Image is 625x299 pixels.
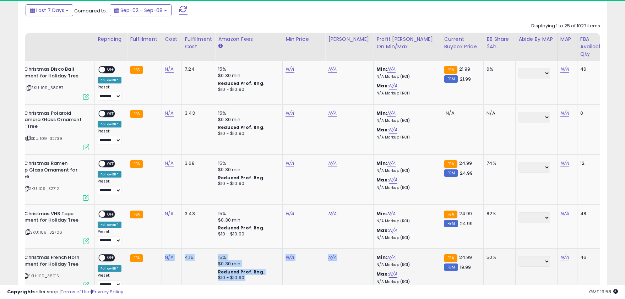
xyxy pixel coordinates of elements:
div: $0.30 min [218,167,277,173]
b: Reduced Prof. Rng. [218,225,265,231]
span: Last 7 Days [36,7,64,14]
a: N/A [387,110,396,117]
small: FBM [444,220,458,227]
a: N/A [165,254,173,261]
a: N/A [560,254,569,261]
b: Reduced Prof. Rng. [218,269,265,275]
span: OFF [105,255,116,261]
b: Max: [376,271,389,277]
div: 15% [218,110,277,116]
span: OFF [105,211,116,217]
th: CSV column name: cust_attr_1_Abide by MAP [516,33,558,61]
div: $0.30 min [218,217,277,223]
span: Sep-02 - Sep-08 [120,7,163,14]
div: Follow BB * [98,222,121,228]
small: FBA [444,160,457,168]
div: $0.30 min [218,72,277,79]
div: MAP [560,36,574,43]
div: 46 [580,66,601,72]
button: Last 7 Days [26,4,73,16]
small: FBA [444,66,457,74]
div: $0.30 min [218,116,277,123]
div: Preset: [98,273,121,289]
div: 50% [487,254,510,261]
p: N/A Markup (ROI) [376,91,435,96]
p: N/A Markup (ROI) [376,135,435,140]
div: 15% [218,160,277,167]
a: N/A [387,254,396,261]
div: [PERSON_NAME] [328,36,370,43]
div: Follow BB * [98,77,121,83]
a: N/A [560,66,569,73]
b: Min: [376,66,387,72]
a: N/A [165,160,173,167]
div: Follow BB * [98,171,121,178]
b: Max: [376,126,389,133]
a: N/A [389,176,397,184]
th: The percentage added to the cost of goods (COGS) that forms the calculator for Min & Max prices. [374,33,441,61]
div: Repricing [98,36,124,43]
a: N/A [328,254,337,261]
span: | SKU: 109_32712 [23,186,59,191]
b: Min: [376,110,387,116]
a: N/A [286,66,294,73]
a: N/A [560,110,569,117]
a: N/A [560,210,569,217]
span: 24.99 [459,210,472,217]
p: N/A Markup (ROI) [376,118,435,123]
div: 3.68 [185,160,210,167]
small: FBA [130,254,143,262]
div: Min Price [286,36,322,43]
small: FBA [130,66,143,74]
p: N/A Markup (ROI) [376,168,435,173]
b: Max: [376,176,389,183]
div: 6% [487,66,510,72]
div: $10 - $10.90 [218,275,277,281]
a: N/A [389,227,397,234]
small: FBA [130,211,143,218]
span: 24.99 [459,254,472,261]
small: FBA [444,254,457,262]
div: Preset: [98,179,121,195]
span: | SKU: 109_32706 [25,229,62,235]
div: N/A [487,110,510,116]
span: N/A [446,110,454,116]
div: Fulfillment Cost [185,36,212,50]
span: | SKU: 109_38087 [26,85,64,91]
a: Terms of Use [61,288,91,295]
div: 48 [580,211,601,217]
div: 12 [580,160,601,167]
div: $10 - $10.90 [218,87,277,93]
div: Preset: [98,85,121,101]
div: $0.30 min [218,261,277,267]
span: 21.99 [459,66,471,72]
b: Reduced Prof. Rng. [218,80,265,86]
small: FBM [444,75,458,83]
div: Preset: [98,129,121,145]
div: 0 [580,110,601,116]
div: Amazon Fees [218,36,279,43]
b: Max: [376,82,389,89]
a: N/A [387,160,396,167]
small: Amazon Fees. [218,43,222,49]
a: N/A [328,160,337,167]
b: Min: [376,210,387,217]
div: 15% [218,211,277,217]
span: Compared to: [74,7,107,14]
a: N/A [389,126,397,134]
b: Min: [376,254,387,261]
p: N/A Markup (ROI) [376,219,435,224]
div: Follow BB * [98,265,121,272]
span: 2025-09-16 19:58 GMT [589,288,618,295]
div: Current Buybox Price [444,36,480,50]
div: 3.43 [185,110,210,116]
p: N/A Markup (ROI) [376,74,435,79]
div: Cost [165,36,179,43]
a: N/A [286,210,294,217]
div: Displaying 1 to 25 of 1027 items [531,23,600,29]
div: Preset: [98,229,121,245]
strong: Copyright [7,288,33,295]
p: N/A Markup (ROI) [376,235,435,240]
a: N/A [389,82,397,89]
div: Fulfillment [130,36,159,43]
